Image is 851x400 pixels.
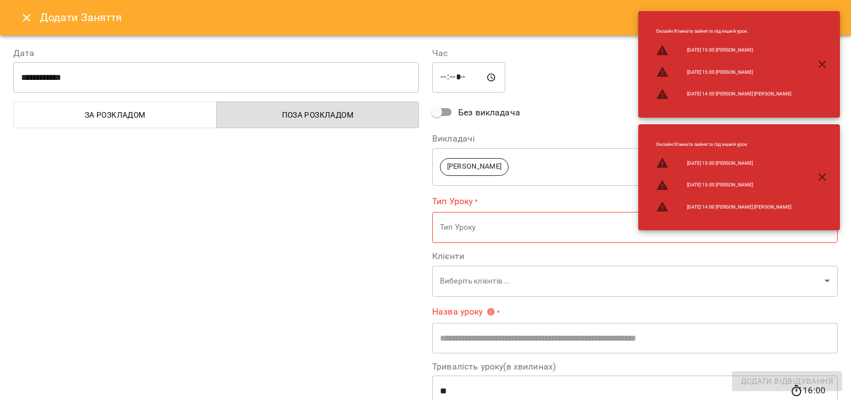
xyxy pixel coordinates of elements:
[20,108,210,121] span: За розкладом
[40,9,838,26] h6: Додати Заняття
[647,39,801,62] li: [DATE] 15:00 [PERSON_NAME]
[647,136,801,153] li: Онлайн : Кімната зайнята під інший урок
[432,49,838,58] label: Час
[216,102,419,128] button: Поза розкладом
[647,196,801,218] li: [DATE] 14:00 [PERSON_NAME] [PERSON_NAME]
[440,276,820,287] p: Виберіть клієнтів...
[647,152,801,174] li: [DATE] 15:00 [PERSON_NAME]
[13,102,217,128] button: За розкладом
[486,307,495,316] svg: Вкажіть назву уроку або виберіть клієнтів
[432,307,495,316] span: Назва уроку
[223,108,413,121] span: Поза розкладом
[432,212,838,244] div: Тип Уроку
[432,134,838,143] label: Викладачі
[440,161,508,172] span: [PERSON_NAME]
[647,61,801,83] li: [DATE] 15:00 [PERSON_NAME]
[13,4,40,31] button: Close
[458,106,520,119] span: Без викладача
[13,49,419,58] label: Дата
[647,174,801,196] li: [DATE] 15:00 [PERSON_NAME]
[647,83,801,105] li: [DATE] 14:00 [PERSON_NAME] [PERSON_NAME]
[432,362,838,371] label: Тривалість уроку(в хвилинах)
[432,195,838,207] label: Тип Уроку
[432,265,838,297] div: Виберіть клієнтів...
[440,222,820,233] p: Тип Уроку
[432,252,838,261] label: Клієнти
[647,23,801,39] li: Онлайн : Кімната зайнята під інший урок
[432,148,838,186] div: [PERSON_NAME]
